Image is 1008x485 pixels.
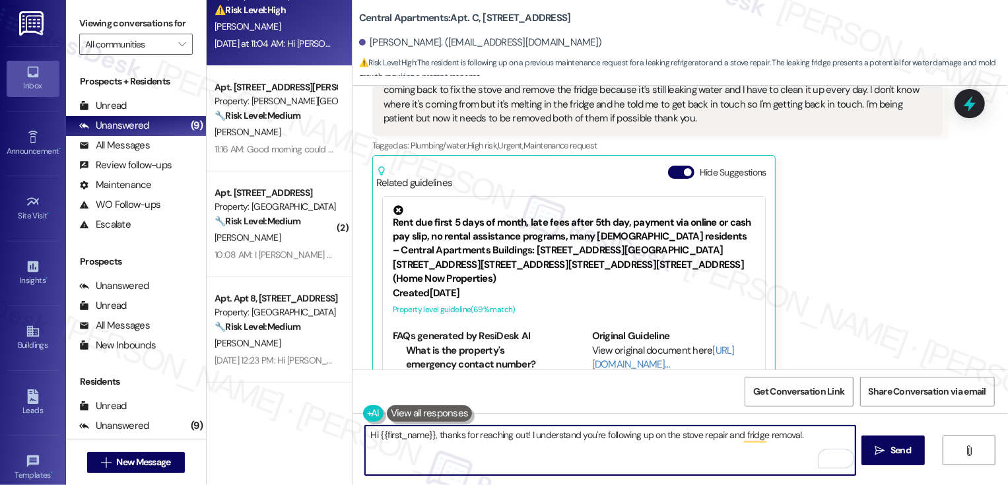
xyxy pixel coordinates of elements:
[215,143,613,155] div: 11:16 AM: Good morning could you give me an idea when they going to be there? I have two girls at...
[51,469,53,478] span: •
[592,344,755,372] div: View original document here
[79,139,150,152] div: All Messages
[861,436,925,465] button: Send
[753,385,844,399] span: Get Conversation Link
[215,232,281,243] span: [PERSON_NAME]
[79,299,127,313] div: Unread
[869,385,986,399] span: Share Conversation via email
[359,36,602,49] div: [PERSON_NAME]. ([EMAIL_ADDRESS][DOMAIN_NAME])
[79,279,149,293] div: Unanswered
[79,198,160,212] div: WO Follow-ups
[215,126,281,138] span: [PERSON_NAME]
[7,255,59,291] a: Insights •
[79,399,127,413] div: Unread
[79,319,150,333] div: All Messages
[700,166,766,179] label: Hide Suggestions
[215,20,281,32] span: [PERSON_NAME]
[19,11,46,36] img: ResiDesk Logo
[860,377,995,406] button: Share Conversation via email
[215,186,337,200] div: Apt. [STREET_ADDRESS]
[215,200,337,214] div: Property: [GEOGRAPHIC_DATA] [GEOGRAPHIC_DATA] Homes
[215,4,286,16] strong: ⚠️ Risk Level: High
[393,205,755,286] div: Rent due first 5 days of month, late fees after 5th day, payment via online or cash pay slip, no ...
[79,119,149,133] div: Unanswered
[523,140,597,151] span: Maintenance request
[498,140,523,151] span: Urgent ,
[215,321,300,333] strong: 🔧 Risk Level: Medium
[7,320,59,356] a: Buildings
[85,34,172,55] input: All communities
[79,99,127,113] div: Unread
[393,303,755,317] div: Property level guideline ( 69 % match)
[79,158,172,172] div: Review follow-ups
[359,57,416,68] strong: ⚠️ Risk Level: High
[411,140,467,151] span: Plumbing/water ,
[87,452,185,473] button: New Message
[372,136,943,155] div: Tagged as:
[187,416,206,436] div: (9)
[215,94,337,108] div: Property: [PERSON_NAME][GEOGRAPHIC_DATA] Homes
[215,292,337,306] div: Apt. Apt 8, [STREET_ADDRESS]
[376,166,453,190] div: Related guidelines
[745,377,853,406] button: Get Conversation Link
[592,329,670,342] b: Original Guideline
[79,339,156,352] div: New Inbounds
[875,445,885,456] i: 
[7,385,59,421] a: Leads
[393,286,755,300] div: Created [DATE]
[359,11,571,25] b: Central Apartments: Apt. C, [STREET_ADDRESS]
[79,419,149,433] div: Unanswered
[592,344,735,371] a: [URL][DOMAIN_NAME]…
[66,255,206,269] div: Prospects
[7,61,59,96] a: Inbox
[890,443,911,457] span: Send
[66,375,206,389] div: Residents
[48,209,50,218] span: •
[101,457,111,468] i: 
[215,81,337,94] div: Apt. [STREET_ADDRESS][PERSON_NAME]
[406,344,556,372] li: What is the property's emergency contact number?
[384,69,922,126] div: Hi [PERSON_NAME], this is [PERSON_NAME] at [STREET_ADDRESS] apartment C I'm inquiring to find out...
[116,455,170,469] span: New Message
[215,215,300,227] strong: 🔧 Risk Level: Medium
[79,13,193,34] label: Viewing conversations for
[178,39,185,49] i: 
[964,445,974,456] i: 
[7,191,59,226] a: Site Visit •
[215,249,589,261] div: 10:08 AM: I [PERSON_NAME] maintenace person to fin the ******* [STREET_ADDRESS][US_STATE]
[59,145,61,154] span: •
[46,274,48,283] span: •
[215,337,281,349] span: [PERSON_NAME]
[393,329,530,342] b: FAQs generated by ResiDesk AI
[467,140,498,151] span: High risk ,
[215,110,300,121] strong: 🔧 Risk Level: Medium
[79,178,152,192] div: Maintenance
[215,306,337,319] div: Property: [GEOGRAPHIC_DATA]
[66,75,206,88] div: Prospects + Residents
[187,115,206,136] div: (9)
[365,426,856,475] textarea: To enrich screen reader interactions, please activate Accessibility in Grammarly extension settings
[79,218,131,232] div: Escalate
[359,56,1008,84] span: : The resident is following up on a previous maintenance request for a leaking refrigerator and a...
